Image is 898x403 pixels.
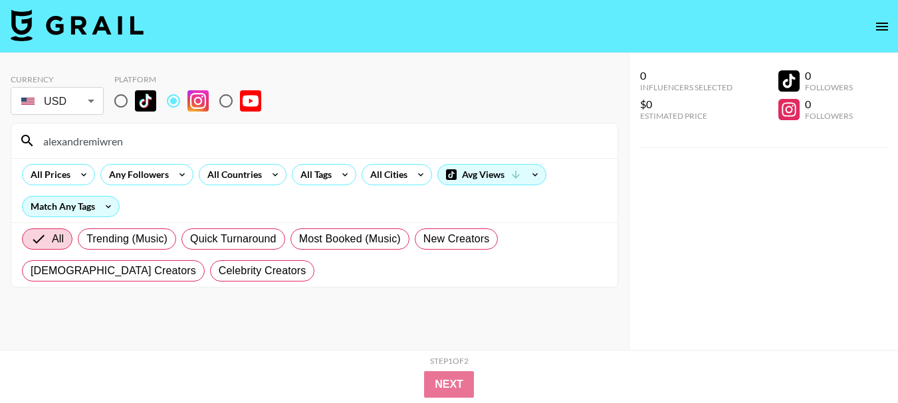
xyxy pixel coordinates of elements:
img: YouTube [240,90,261,112]
span: Trending (Music) [86,231,168,247]
div: All Prices [23,165,73,185]
div: 0 [640,69,732,82]
div: Any Followers [101,165,171,185]
div: $0 [640,98,732,111]
div: Followers [805,111,853,121]
div: Followers [805,82,853,92]
img: Instagram [187,90,209,112]
img: Grail Talent [11,9,144,41]
div: 0 [805,98,853,111]
button: Next [424,371,474,398]
div: USD [13,90,101,113]
div: Currency [11,74,104,84]
span: Quick Turnaround [190,231,277,247]
span: Most Booked (Music) [299,231,401,247]
div: Platform [114,74,272,84]
div: All Tags [292,165,334,185]
span: All [52,231,64,247]
img: TikTok [135,90,156,112]
span: Celebrity Creators [219,263,306,279]
iframe: Drift Widget Chat Controller [832,337,882,387]
div: All Cities [362,165,410,185]
span: New Creators [423,231,490,247]
div: All Countries [199,165,265,185]
input: Search by User Name [35,130,610,151]
div: Avg Views [438,165,546,185]
div: Estimated Price [640,111,732,121]
span: [DEMOGRAPHIC_DATA] Creators [31,263,196,279]
div: Match Any Tags [23,197,119,216]
div: 0 [805,69,853,82]
div: Step 1 of 2 [430,356,469,366]
div: Influencers Selected [640,82,732,92]
button: open drawer [869,13,895,40]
